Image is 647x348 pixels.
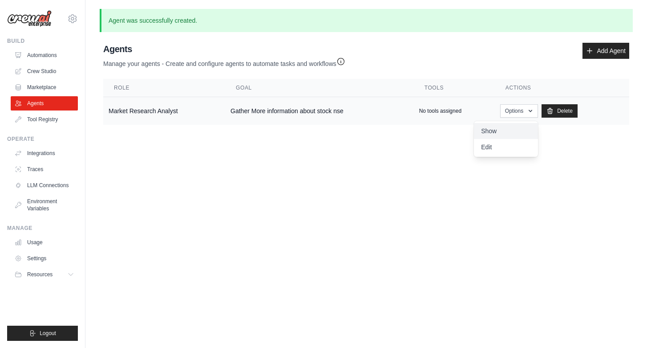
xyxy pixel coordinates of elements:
[11,112,78,127] a: Tool Registry
[474,139,538,155] a: Edit
[40,330,56,337] span: Logout
[11,178,78,192] a: LLM Connections
[103,43,345,55] h2: Agents
[11,96,78,111] a: Agents
[495,79,629,97] th: Actions
[11,194,78,216] a: Environment Variables
[225,79,414,97] th: Goal
[500,104,538,118] button: Options
[27,271,53,278] span: Resources
[582,43,629,59] a: Add Agent
[103,55,345,68] p: Manage your agents - Create and configure agents to automate tasks and workflows
[11,251,78,266] a: Settings
[7,37,78,45] div: Build
[7,225,78,232] div: Manage
[7,10,52,27] img: Logo
[11,267,78,282] button: Resources
[474,123,538,139] a: Show
[7,135,78,143] div: Operate
[414,79,495,97] th: Tools
[225,97,414,125] td: Gather More information about stock nse
[11,64,78,78] a: Crew Studio
[11,162,78,176] a: Traces
[11,80,78,94] a: Marketplace
[542,104,578,118] a: Delete
[103,97,225,125] td: Market Research Analyst
[419,107,461,115] p: No tools assigned
[7,326,78,341] button: Logout
[103,79,225,97] th: Role
[11,48,78,62] a: Automations
[100,9,633,32] p: Agent was successfully created.
[11,146,78,160] a: Integrations
[11,235,78,250] a: Usage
